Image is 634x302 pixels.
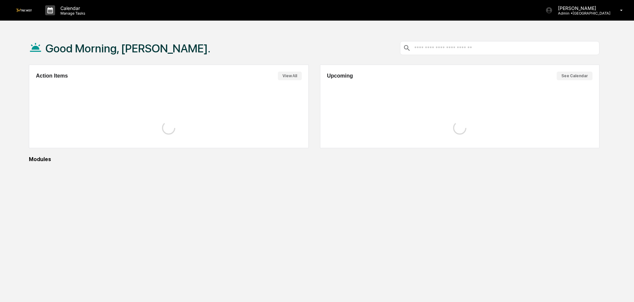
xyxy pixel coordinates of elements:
div: Modules [29,156,599,162]
p: Manage Tasks [55,11,89,16]
img: logo [16,9,32,12]
h2: Upcoming [327,73,353,79]
p: Calendar [55,5,89,11]
button: View All [278,72,302,80]
p: Admin • [GEOGRAPHIC_DATA] [553,11,610,16]
h2: Action Items [36,73,68,79]
button: See Calendar [557,72,593,80]
h1: Good Morning, [PERSON_NAME]. [45,42,210,55]
p: [PERSON_NAME] [553,5,610,11]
